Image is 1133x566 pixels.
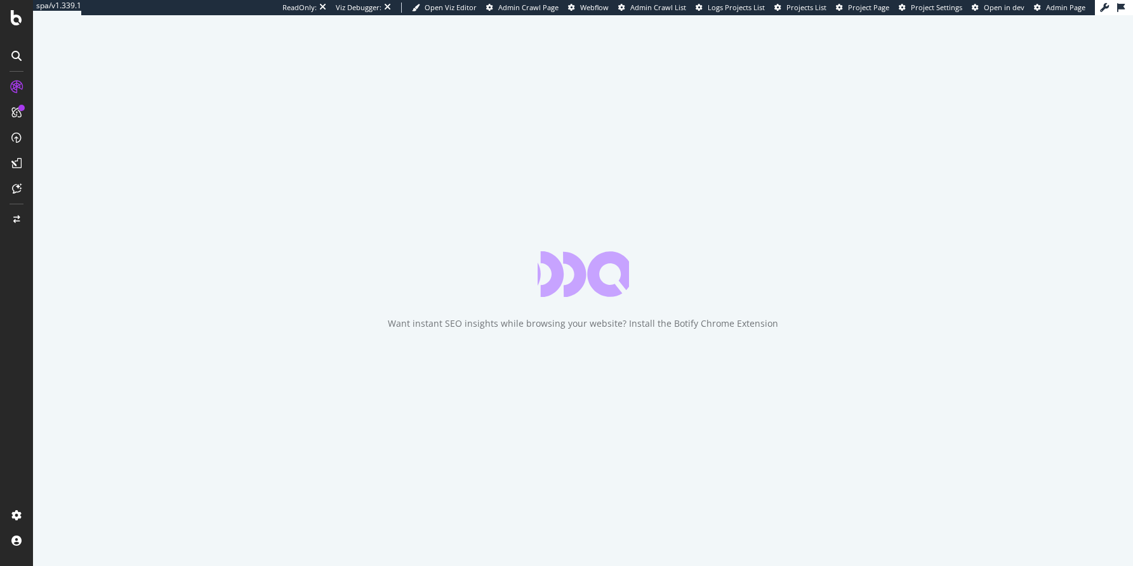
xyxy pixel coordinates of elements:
[848,3,889,12] span: Project Page
[836,3,889,13] a: Project Page
[282,3,317,13] div: ReadOnly:
[538,251,629,297] div: animation
[1046,3,1085,12] span: Admin Page
[412,3,477,13] a: Open Viz Editor
[580,3,609,12] span: Webflow
[1034,3,1085,13] a: Admin Page
[336,3,381,13] div: Viz Debugger:
[618,3,686,13] a: Admin Crawl List
[486,3,559,13] a: Admin Crawl Page
[708,3,765,12] span: Logs Projects List
[899,3,962,13] a: Project Settings
[425,3,477,12] span: Open Viz Editor
[786,3,826,12] span: Projects List
[972,3,1024,13] a: Open in dev
[568,3,609,13] a: Webflow
[984,3,1024,12] span: Open in dev
[911,3,962,12] span: Project Settings
[630,3,686,12] span: Admin Crawl List
[498,3,559,12] span: Admin Crawl Page
[696,3,765,13] a: Logs Projects List
[388,317,778,330] div: Want instant SEO insights while browsing your website? Install the Botify Chrome Extension
[774,3,826,13] a: Projects List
